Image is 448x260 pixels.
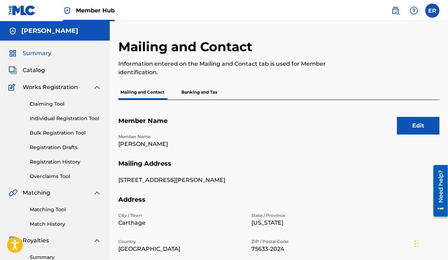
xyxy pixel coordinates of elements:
a: Registration History [30,158,101,166]
p: Banking and Tax [179,85,220,100]
p: Country [118,238,243,245]
p: Mailing and Contact [118,85,166,100]
p: [PERSON_NAME] [118,140,243,148]
div: Help [407,4,421,18]
span: Works Registration [23,83,78,91]
img: Works Registration [8,83,18,91]
div: User Menu [425,4,440,18]
p: ZIP / Postal Code [251,238,376,245]
img: Summary [8,49,17,58]
p: Information entered on the Mailing and Contact tab is used for Member identification. [118,60,365,77]
a: SummarySummary [8,49,51,58]
a: Matching Tool [30,206,101,213]
p: 75633-2024 [251,245,376,253]
a: Individual Registration Tool [30,115,101,122]
p: [US_STATE] [251,219,376,227]
a: Public Search [389,4,403,18]
img: expand [93,83,101,91]
img: Matching [8,189,17,197]
h2: Mailing and Contact [118,39,256,55]
p: City / Town [118,212,243,219]
span: Royalties [23,236,49,245]
p: Carthage [118,219,243,227]
iframe: Resource Center [428,162,448,219]
a: Bulk Registration Tool [30,129,101,137]
img: expand [93,236,101,245]
a: Registration Drafts [30,144,101,151]
span: Summary [23,49,51,58]
img: Catalog [8,66,17,75]
div: Drag [415,233,419,254]
img: search [391,6,400,15]
a: CatalogCatalog [8,66,45,75]
p: Member Name [118,134,243,140]
h5: Mailing Address [118,160,440,176]
img: MLC Logo [8,5,36,16]
span: Catalog [23,66,45,75]
img: expand [93,189,101,197]
a: Claiming Tool [30,100,101,108]
h5: EDWARD REDDIC [21,27,78,35]
p: [STREET_ADDRESS][PERSON_NAME] [118,176,243,184]
a: Match History [30,220,101,228]
a: Overclaims Tool [30,173,101,180]
button: Edit [397,117,440,135]
p: [GEOGRAPHIC_DATA] [118,245,243,253]
iframe: Chat Widget [413,226,448,260]
span: Matching [23,189,50,197]
p: State / Province [251,212,376,219]
img: Top Rightsholder [63,6,72,15]
h5: Address [118,196,440,212]
h5: Member Name [118,117,440,134]
img: Accounts [8,27,17,35]
img: Royalties [8,236,17,245]
span: Member Hub [76,6,115,14]
img: help [410,6,418,15]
